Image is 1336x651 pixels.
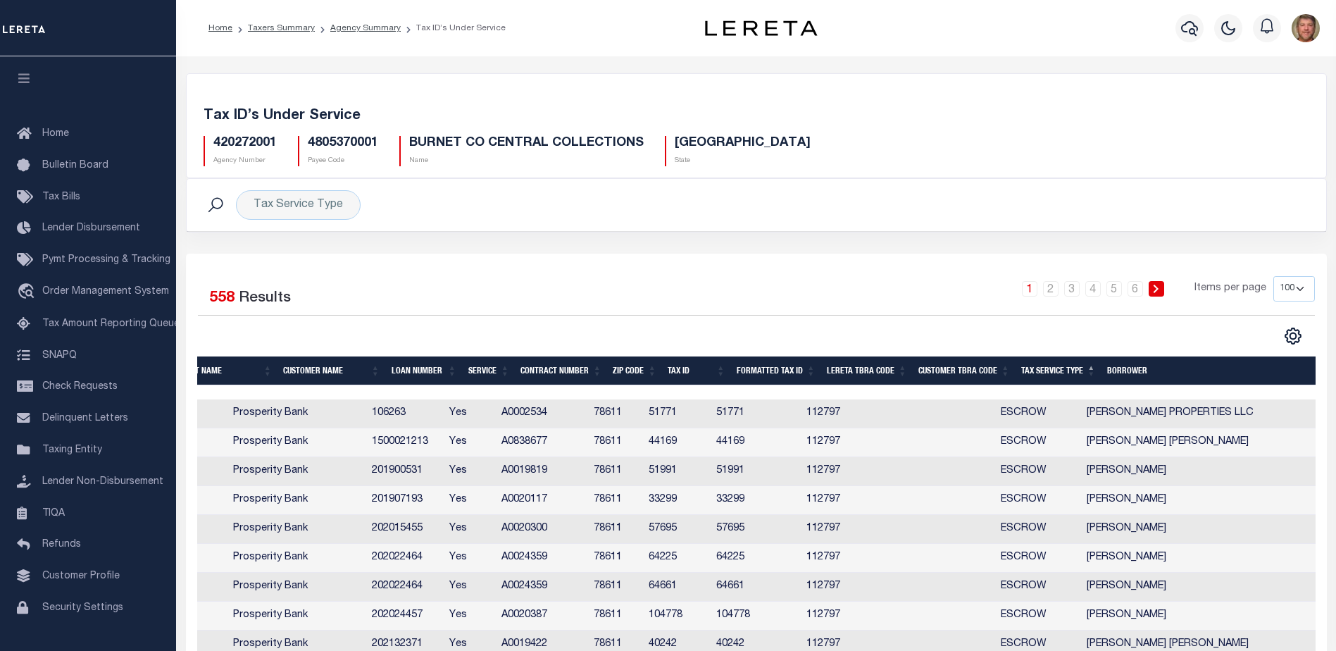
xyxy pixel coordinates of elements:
p: State [675,156,811,166]
td: Yes [444,428,496,457]
td: 78611 [588,428,643,457]
td: Prosperity Bank [227,515,366,544]
td: 202024457 [366,602,444,631]
td: Prosperity Bank [227,457,366,486]
td: 57695 [643,515,711,544]
td: 51771 [643,399,711,428]
td: Prosperity Bank [227,573,366,602]
td: 51771 [711,399,801,428]
td: ESCROW [995,602,1081,631]
span: Tax Bills [42,192,80,202]
div: Tax Service Type [236,190,361,220]
td: 1500021213 [366,428,444,457]
th: LERETA TBRA Code: activate to sort column ascending [821,356,913,385]
a: Agency Summary [330,24,401,32]
td: 78611 [588,486,643,515]
a: 3 [1064,281,1080,297]
td: 44169 [711,428,801,457]
td: A0020387 [496,602,588,631]
td: 64661 [711,573,801,602]
p: Name [409,156,644,166]
th: Zip Code: activate to sort column ascending [607,356,662,385]
td: 78611 [588,515,643,544]
th: Service: activate to sort column ascending [463,356,516,385]
td: 112797 [801,399,892,428]
span: Bulletin Board [42,161,108,170]
td: ESCROW [995,515,1081,544]
th: Loan Number: activate to sort column ascending [386,356,463,385]
h5: BURNET CO CENTRAL COLLECTIONS [409,136,644,151]
h5: [GEOGRAPHIC_DATA] [675,136,811,151]
th: Tax ID: activate to sort column ascending [662,356,731,385]
a: 4 [1085,281,1101,297]
td: A0024359 [496,544,588,573]
td: 112797 [801,486,892,515]
td: 78611 [588,399,643,428]
td: 57695 [711,515,801,544]
label: Results [239,287,291,310]
span: Refunds [42,540,81,550]
td: 106263 [366,399,444,428]
img: logo-dark.svg [705,20,818,36]
td: Yes [444,544,496,573]
span: Pymt Processing & Tracking [42,255,170,265]
td: A0020117 [496,486,588,515]
td: 112797 [801,515,892,544]
p: Payee Code [308,156,378,166]
td: Yes [444,399,496,428]
span: Delinquent Letters [42,414,128,423]
td: Prosperity Bank [227,428,366,457]
td: ESCROW [995,428,1081,457]
td: 112797 [801,544,892,573]
td: ESCROW [995,399,1081,428]
td: Prosperity Bank [227,544,366,573]
th: Customer Name: activate to sort column ascending [277,356,385,385]
a: 2 [1043,281,1059,297]
span: Security Settings [42,603,123,613]
td: 33299 [643,486,711,515]
span: SNAPQ [42,350,77,360]
i: travel_explore [17,283,39,302]
td: 78611 [588,544,643,573]
td: 64225 [643,544,711,573]
h5: Tax ID’s Under Service [204,108,1309,125]
h5: 4805370001 [308,136,378,151]
td: Yes [444,457,496,486]
span: Home [42,129,69,139]
p: Agency Number [213,156,277,166]
span: Lender Disbursement [42,223,140,233]
td: A0019819 [496,457,588,486]
td: 78611 [588,573,643,602]
td: 104778 [711,602,801,631]
td: ESCROW [995,573,1081,602]
td: Prosperity Bank [227,486,366,515]
td: Prosperity Bank [227,602,366,631]
td: ESCROW [995,486,1081,515]
span: Tax Amount Reporting Queue [42,319,180,329]
th: Customer TBRA Code: activate to sort column ascending [913,356,1016,385]
td: 201900531 [366,457,444,486]
td: 202015455 [366,515,444,544]
td: 112797 [801,602,892,631]
span: Lender Non-Disbursement [42,477,163,487]
a: 6 [1128,281,1143,297]
a: 5 [1106,281,1122,297]
span: TIQA [42,508,65,518]
td: 112797 [801,457,892,486]
span: Taxing Entity [42,445,102,455]
td: Yes [444,573,496,602]
td: 202022464 [366,544,444,573]
th: Client Name: activate to sort column ascending [170,356,277,385]
td: Yes [444,602,496,631]
td: 51991 [643,457,711,486]
span: Customer Profile [42,571,120,581]
td: A0024359 [496,573,588,602]
a: Home [208,24,232,32]
td: 78611 [588,602,643,631]
td: 112797 [801,428,892,457]
td: Yes [444,486,496,515]
li: Tax ID’s Under Service [401,22,506,35]
td: 44169 [643,428,711,457]
td: ESCROW [995,544,1081,573]
span: 558 [209,291,235,306]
